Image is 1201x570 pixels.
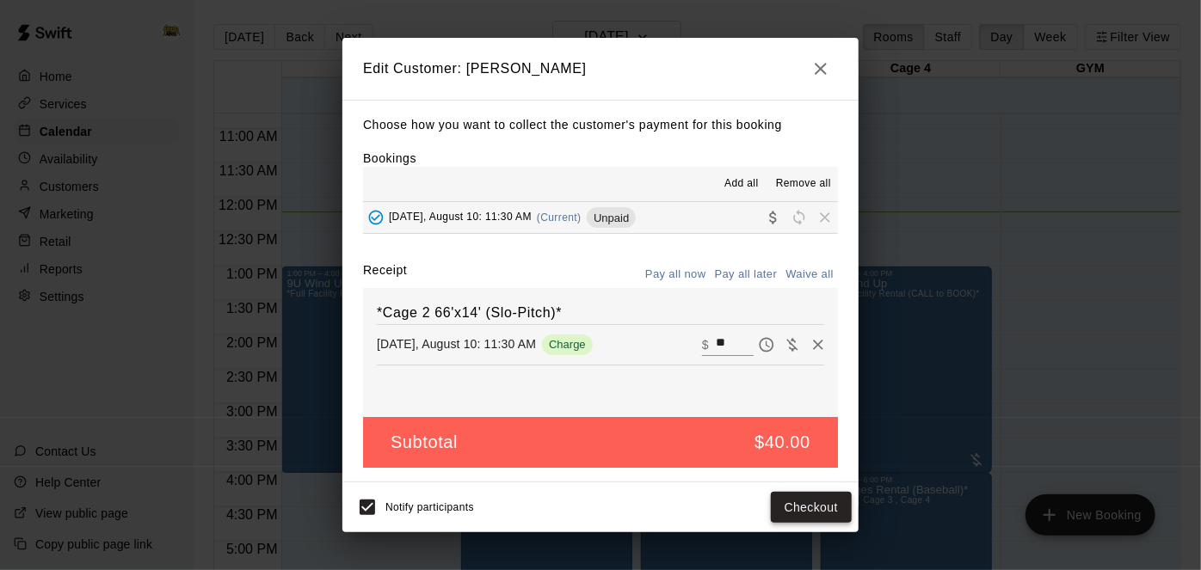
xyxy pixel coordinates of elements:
[769,170,838,198] button: Remove all
[389,211,532,224] span: [DATE], August 10: 11:30 AM
[391,431,458,454] h5: Subtotal
[779,336,805,351] span: Waive payment
[363,261,407,288] label: Receipt
[786,211,812,224] span: Reschedule
[537,211,582,224] span: (Current)
[754,431,810,454] h5: $40.00
[363,151,416,165] label: Bookings
[724,175,759,193] span: Add all
[711,261,782,288] button: Pay all later
[776,175,831,193] span: Remove all
[385,501,474,513] span: Notify participants
[342,38,859,100] h2: Edit Customer: [PERSON_NAME]
[377,302,824,324] h6: *Cage 2 66'x14' (Slo-Pitch)*
[702,336,709,353] p: $
[714,170,769,198] button: Add all
[641,261,711,288] button: Pay all now
[377,335,536,352] p: [DATE], August 10: 11:30 AM
[363,202,838,234] button: Added - Collect Payment[DATE], August 10: 11:30 AM(Current)UnpaidCollect paymentRescheduleRemove
[805,332,831,358] button: Remove
[542,338,593,351] span: Charge
[771,492,852,524] button: Checkout
[761,211,786,224] span: Collect payment
[587,211,636,224] span: Unpaid
[781,261,838,288] button: Waive all
[363,114,838,136] p: Choose how you want to collect the customer's payment for this booking
[754,336,779,351] span: Pay later
[363,205,389,230] button: Added - Collect Payment
[812,211,838,224] span: Remove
